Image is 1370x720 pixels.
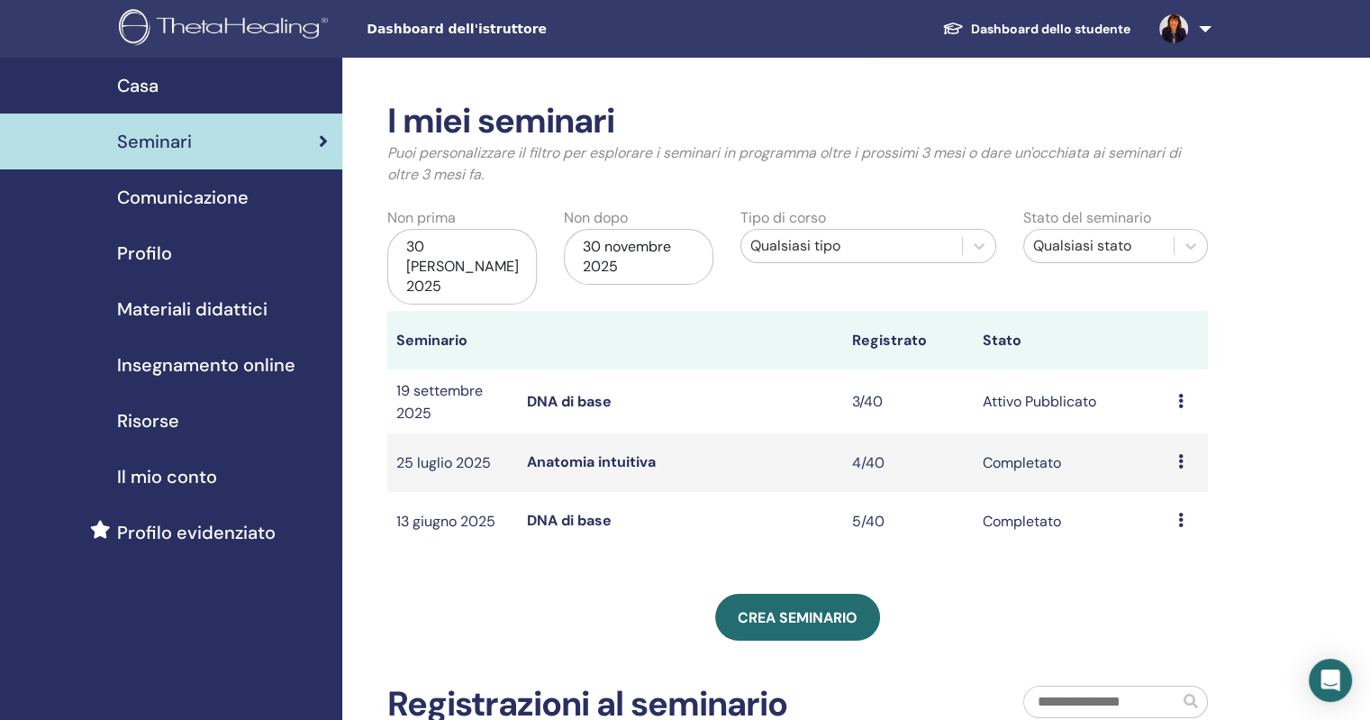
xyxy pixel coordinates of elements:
[117,353,295,377] font: Insegnamento online
[387,98,614,143] font: I miei seminari
[852,392,883,411] font: 3/40
[117,297,268,321] font: Materiali didattici
[396,381,483,423] font: 19 settembre 2025
[1033,236,1131,255] font: Qualsiasi stato
[928,12,1145,46] a: Dashboard dello studente
[1309,659,1352,702] div: Apri Intercom Messenger
[983,453,1061,472] font: Completato
[715,594,880,641] a: Crea seminario
[117,74,159,97] font: Casa
[971,21,1130,37] font: Dashboard dello studente
[738,608,857,627] font: Crea seminario
[387,208,456,227] font: Non prima
[740,208,826,227] font: Tipo di corso
[852,453,885,472] font: 4/40
[387,143,1181,184] font: Puoi personalizzare il filtro per esplorare i seminari in programma oltre i prossimi 3 mesi o dar...
[527,452,656,471] a: Anatomia intuitiva
[1023,208,1151,227] font: Stato del seminario
[367,22,547,36] font: Dashboard dell'istruttore
[119,9,334,50] img: logo.png
[396,453,491,472] font: 25 luglio 2025
[117,130,192,153] font: Seminari
[583,237,671,276] font: 30 novembre 2025
[1159,14,1188,43] img: default.jpg
[852,512,885,531] font: 5/40
[406,237,519,296] font: 30 [PERSON_NAME] 2025
[983,512,1061,531] font: Completato
[117,186,249,209] font: Comunicazione
[117,409,179,433] font: Risorse
[983,392,1096,411] font: Attivo Pubblicato
[117,465,217,488] font: Il mio conto
[396,512,495,531] font: 13 giugno 2025
[117,242,172,265] font: Profilo
[564,208,628,227] font: Non dopo
[852,331,927,350] font: Registrato
[983,331,1021,350] font: Stato
[396,331,467,350] font: Seminario
[942,21,964,36] img: graduation-cap-white.svg
[117,521,276,544] font: Profilo evidenziato
[527,392,612,411] a: DNA di base
[750,236,840,255] font: Qualsiasi tipo
[527,511,612,530] a: DNA di base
